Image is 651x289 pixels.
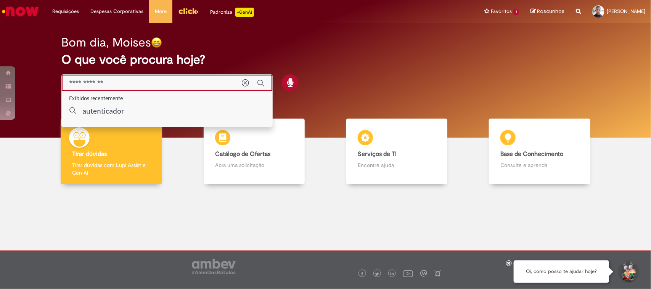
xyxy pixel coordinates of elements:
[403,268,413,278] img: logo_footer_youtube.png
[434,270,441,277] img: logo_footer_naosei.png
[235,8,254,17] p: +GenAi
[52,8,79,15] span: Requisições
[215,161,293,169] p: Abra uma solicitação
[375,272,379,276] img: logo_footer_twitter.png
[391,272,394,276] img: logo_footer_linkedin.png
[72,161,150,177] p: Tirar dúvidas com Lupi Assist e Gen Ai
[72,150,107,158] b: Tirar dúvidas
[500,161,579,169] p: Consulte e aprenda
[360,272,364,276] img: logo_footer_facebook.png
[192,259,236,274] img: logo_footer_ambev_rotulo_gray.png
[155,8,167,15] span: More
[607,8,645,14] span: [PERSON_NAME]
[178,5,199,17] img: click_logo_yellow_360x200.png
[491,8,512,15] span: Favoritos
[183,119,325,185] a: Catálogo de Ofertas Abra uma solicitação
[61,53,590,66] h2: O que você procura hoje?
[617,260,640,283] button: Iniciar Conversa de Suporte
[358,150,397,158] b: Serviços de TI
[326,119,468,185] a: Serviços de TI Encontre ajuda
[40,119,183,185] a: Tirar dúvidas Tirar dúvidas com Lupi Assist e Gen Ai
[1,4,40,19] img: ServiceNow
[210,8,254,17] div: Padroniza
[530,8,564,15] a: Rascunhos
[151,37,162,48] img: happy-face.png
[420,270,427,277] img: logo_footer_workplace.png
[514,260,609,283] div: Oi, como posso te ajudar hoje?
[468,119,611,185] a: Base de Conhecimento Consulte e aprenda
[61,36,151,49] h2: Bom dia, Moises
[513,9,519,15] span: 1
[215,150,270,158] b: Catálogo de Ofertas
[500,150,563,158] b: Base de Conhecimento
[90,8,143,15] span: Despesas Corporativas
[537,8,564,15] span: Rascunhos
[358,161,436,169] p: Encontre ajuda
